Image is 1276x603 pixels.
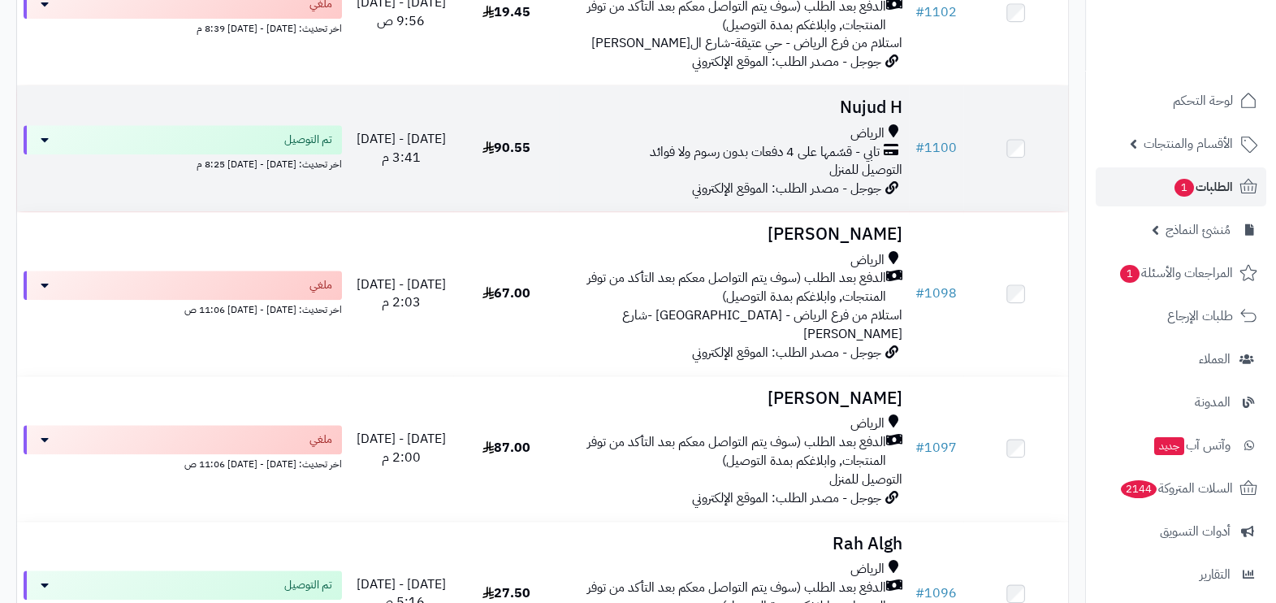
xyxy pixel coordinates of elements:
[1096,426,1266,465] a: وآتس آبجديد
[24,454,342,471] div: اخر تحديث: [DATE] - [DATE] 11:06 ص
[1096,81,1266,120] a: لوحة التحكم
[309,277,332,293] span: ملغي
[482,583,530,603] span: 27.50
[284,132,332,148] span: تم التوصيل
[622,306,902,344] span: استلام من فرع الرياض - [GEOGRAPHIC_DATA] -شارع [PERSON_NAME]
[915,138,957,158] a: #1100
[915,284,924,303] span: #
[850,560,885,579] span: الرياض
[915,583,924,603] span: #
[915,138,924,158] span: #
[829,160,902,180] span: التوصيل للمنزل
[309,432,332,448] span: ملغي
[915,438,957,458] a: #1097
[24,19,342,36] div: اخر تحديث: [DATE] - [DATE] 8:39 م
[1096,254,1266,293] a: المراجعات والأسئلة1
[482,284,530,303] span: 67.00
[357,429,446,467] span: [DATE] - [DATE] 2:00 م
[1166,219,1231,241] span: مُنشئ النماذج
[357,129,446,167] span: [DATE] - [DATE] 3:41 م
[915,2,957,22] a: #1102
[1096,297,1266,336] a: طلبات الإرجاع
[1096,555,1266,594] a: التقارير
[565,98,902,117] h3: Nujud H
[850,124,885,143] span: الرياض
[1167,305,1233,328] span: طلبات الإرجاع
[591,33,902,53] span: استلام من فرع الرياض - حي عتيقة-شارع ال[PERSON_NAME]
[357,275,446,313] span: [DATE] - [DATE] 2:03 م
[1153,434,1231,457] span: وآتس آب
[850,251,885,270] span: الرياض
[1096,167,1266,206] a: الطلبات1
[915,583,957,603] a: #1096
[1119,477,1233,500] span: السلات المتروكة
[1144,132,1233,155] span: الأقسام والمنتجات
[1154,437,1184,455] span: جديد
[650,143,880,162] span: تابي - قسّمها على 4 دفعات بدون رسوم ولا فوائد
[692,52,881,72] span: جوجل - مصدر الطلب: الموقع الإلكتروني
[829,470,902,489] span: التوصيل للمنزل
[915,284,957,303] a: #1098
[1120,265,1140,283] span: 1
[24,154,342,171] div: اخر تحديث: [DATE] - [DATE] 8:25 م
[1200,563,1231,586] span: التقارير
[565,389,902,408] h3: [PERSON_NAME]
[482,2,530,22] span: 19.45
[1173,176,1233,198] span: الطلبات
[1173,89,1233,112] span: لوحة التحكم
[1174,179,1194,197] span: 1
[1096,512,1266,551] a: أدوات التسويق
[1160,520,1231,543] span: أدوات التسويق
[850,414,885,433] span: الرياض
[692,488,881,508] span: جوجل - مصدر الطلب: الموقع الإلكتروني
[1096,340,1266,379] a: العملاء
[565,269,886,306] span: الدفع بعد الطلب (سوف يتم التواصل معكم بعد التأكد من توفر المنتجات, وابلاغكم بمدة التوصيل)
[565,225,902,244] h3: [PERSON_NAME]
[915,438,924,458] span: #
[915,2,924,22] span: #
[692,179,881,198] span: جوجل - مصدر الطلب: الموقع الإلكتروني
[1096,383,1266,422] a: المدونة
[1195,391,1231,414] span: المدونة
[1199,348,1231,371] span: العملاء
[1118,262,1233,284] span: المراجعات والأسئلة
[1166,46,1261,80] img: logo-2.png
[24,300,342,317] div: اخر تحديث: [DATE] - [DATE] 11:06 ص
[565,535,902,553] h3: Rah Algh
[1121,480,1157,498] span: 2144
[692,343,881,362] span: جوجل - مصدر الطلب: الموقع الإلكتروني
[482,438,530,458] span: 87.00
[284,577,332,593] span: تم التوصيل
[1096,469,1266,508] a: السلات المتروكة2144
[565,433,886,471] span: الدفع بعد الطلب (سوف يتم التواصل معكم بعد التأكد من توفر المنتجات, وابلاغكم بمدة التوصيل)
[482,138,530,158] span: 90.55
